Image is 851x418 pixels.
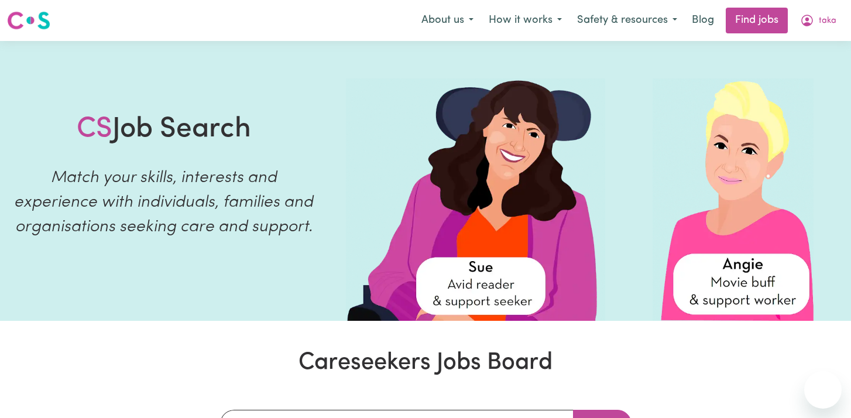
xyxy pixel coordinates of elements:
[77,113,251,147] h1: Job Search
[481,8,569,33] button: How it works
[685,8,721,33] a: Blog
[77,115,112,143] span: CS
[792,8,844,33] button: My Account
[7,7,50,34] a: Careseekers logo
[804,371,842,409] iframe: Button to launch messaging window, conversation in progress
[414,8,481,33] button: About us
[819,15,836,28] span: taka
[569,8,685,33] button: Safety & resources
[14,166,313,239] p: Match your skills, interests and experience with individuals, families and organisations seeking ...
[7,10,50,31] img: Careseekers logo
[726,8,788,33] a: Find jobs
